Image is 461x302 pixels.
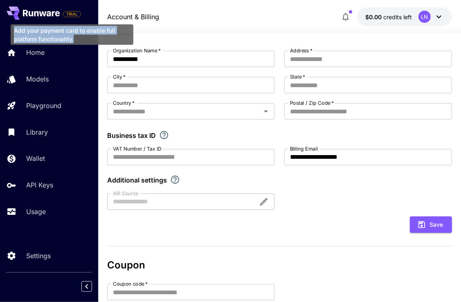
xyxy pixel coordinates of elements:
[113,190,138,197] label: AIR Source
[26,127,48,137] p: Library
[26,251,51,261] p: Settings
[290,73,305,80] label: State
[107,175,167,185] p: Additional settings
[107,131,156,140] p: Business tax ID
[383,14,412,20] span: credits left
[107,259,452,271] h3: Coupon
[26,153,45,163] p: Wallet
[290,47,313,54] label: Address
[26,101,61,110] p: Playground
[63,9,81,19] span: Add your payment card to enable full platform functionality.
[26,74,49,84] p: Models
[365,14,383,20] span: $0.00
[113,145,162,152] label: VAT Number / Tax ID
[290,145,318,152] label: Billing Email
[357,7,452,26] button: $0.00LN
[290,99,334,106] label: Postal / Zip Code
[26,180,53,190] p: API Keys
[260,106,272,117] button: Open
[410,216,452,233] button: Save
[88,279,98,294] div: Collapse sidebar
[107,12,159,22] nav: breadcrumb
[26,47,45,57] p: Home
[365,13,412,21] div: $0.00
[113,73,126,80] label: City
[418,11,431,23] div: LN
[81,281,92,292] button: Collapse sidebar
[11,25,133,45] div: Add your payment card to enable full platform functionality.
[107,12,159,22] a: Account & Billing
[26,207,46,216] p: Usage
[63,11,81,17] span: TRIAL
[159,130,169,140] svg: If you are a business tax registrant, please enter your business tax ID here.
[113,280,148,287] label: Coupon code
[170,175,180,185] svg: Explore additional customization settings
[113,47,161,54] label: Organization Name
[113,99,135,106] label: Country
